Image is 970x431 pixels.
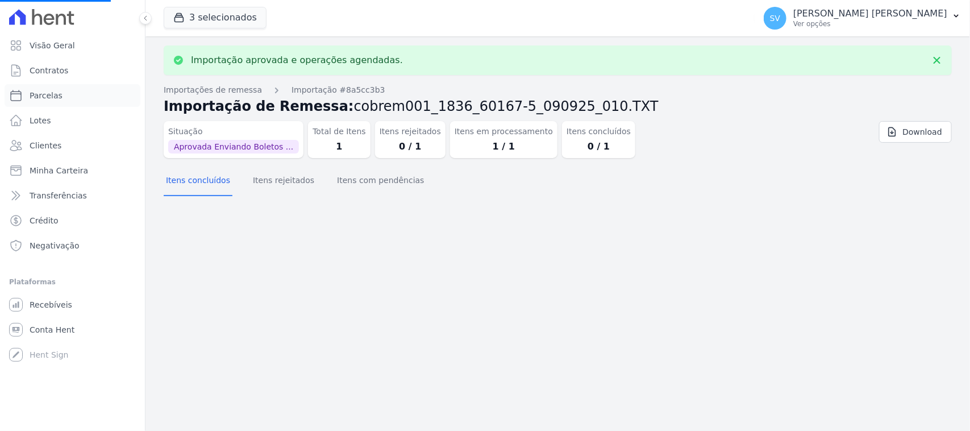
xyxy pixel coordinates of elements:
button: Itens com pendências [335,167,426,196]
span: Contratos [30,65,68,76]
p: [PERSON_NAME] [PERSON_NAME] [793,8,947,19]
a: Contratos [5,59,140,82]
button: SV [PERSON_NAME] [PERSON_NAME] Ver opções [755,2,970,34]
h2: Importação de Remessa: [164,96,952,117]
a: Importações de remessa [164,84,262,96]
span: Transferências [30,190,87,201]
a: Transferências [5,184,140,207]
span: Crédito [30,215,59,226]
dt: Itens concluídos [567,126,631,138]
dd: 0 / 1 [567,140,631,154]
button: Itens concluídos [164,167,232,196]
dt: Itens rejeitados [380,126,441,138]
span: Minha Carteira [30,165,88,176]
span: Negativação [30,240,80,251]
span: Aprovada Enviando Boletos ... [168,140,299,154]
nav: Breadcrumb [164,84,952,96]
a: Importação #8a5cc3b3 [292,84,385,96]
a: Download [879,121,952,143]
a: Visão Geral [5,34,140,57]
span: Recebíveis [30,299,72,310]
dd: 0 / 1 [380,140,441,154]
a: Conta Hent [5,318,140,341]
dt: Itens em processamento [455,126,553,138]
dt: Situação [168,126,299,138]
a: Parcelas [5,84,140,107]
span: Conta Hent [30,324,74,335]
span: Lotes [30,115,51,126]
span: Parcelas [30,90,63,101]
a: Minha Carteira [5,159,140,182]
dd: 1 [313,140,366,154]
button: Itens rejeitados [251,167,317,196]
dt: Total de Itens [313,126,366,138]
dd: 1 / 1 [455,140,553,154]
p: Ver opções [793,19,947,28]
span: Visão Geral [30,40,75,51]
a: Lotes [5,109,140,132]
a: Negativação [5,234,140,257]
span: SV [770,14,780,22]
div: Plataformas [9,275,136,289]
a: Recebíveis [5,293,140,316]
button: 3 selecionados [164,7,267,28]
span: Clientes [30,140,61,151]
a: Crédito [5,209,140,232]
span: cobrem001_1836_60167-5_090925_010.TXT [354,98,659,114]
p: Importação aprovada e operações agendadas. [191,55,403,66]
a: Clientes [5,134,140,157]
